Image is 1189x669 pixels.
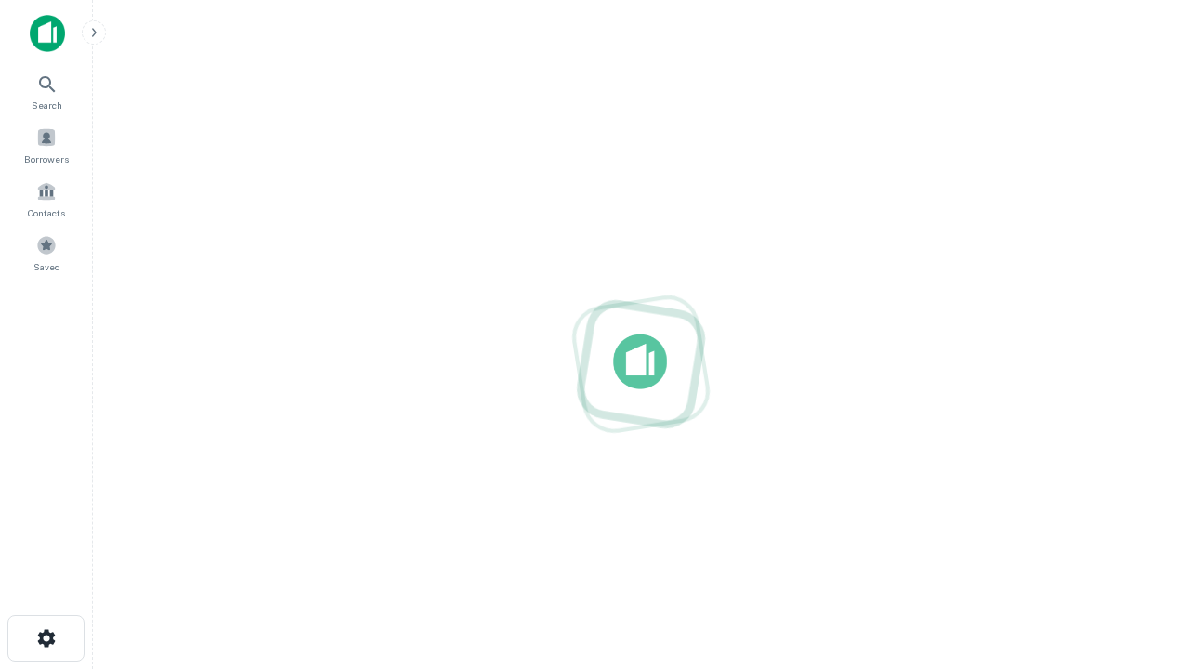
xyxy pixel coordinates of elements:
[33,259,60,274] span: Saved
[28,205,65,220] span: Contacts
[32,98,62,112] span: Search
[6,66,87,116] a: Search
[6,228,87,278] a: Saved
[30,15,65,52] img: capitalize-icon.png
[6,120,87,170] a: Borrowers
[6,174,87,224] a: Contacts
[24,151,69,166] span: Borrowers
[1096,520,1189,610] iframe: Chat Widget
